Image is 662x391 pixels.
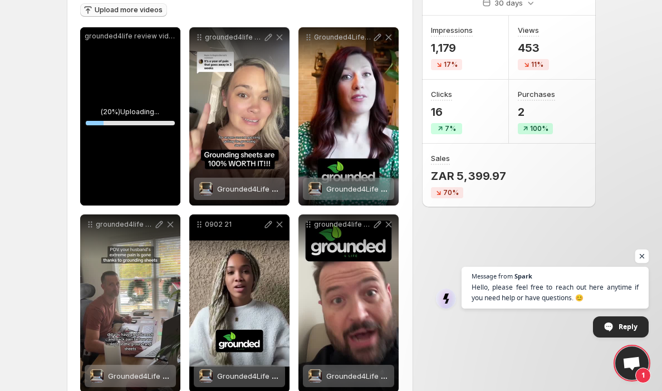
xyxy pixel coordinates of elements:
[205,220,263,229] p: 0902 21
[314,220,372,229] p: grounded4life new review video 3
[108,372,183,380] span: Grounded4Life Sheet
[199,369,213,383] img: Grounded4Life Sheet
[217,184,292,193] span: Grounded4Life Sheet
[217,372,292,380] span: Grounded4Life Sheet
[518,25,539,36] h3: Views
[615,346,649,380] div: Open chat
[445,124,456,133] span: 7%
[85,32,176,41] p: grounded4life review vid.mp4
[530,124,548,133] span: 100%
[431,153,450,164] h3: Sales
[326,184,401,193] span: Grounded4Life Sheet
[531,60,543,69] span: 11%
[444,60,458,69] span: 17%
[314,33,372,42] p: Grounded4Life website review video 51 1
[431,105,462,119] p: 16
[431,169,506,183] p: ZAR 5,399.97
[308,182,322,195] img: Grounded4Life Sheet
[205,33,263,42] p: grounded4life ad 60 FINAL
[96,220,154,229] p: grounded4life ad 33 review
[326,372,401,380] span: Grounded4Life Sheet
[90,369,104,383] img: Grounded4Life Sheet
[308,369,322,383] img: Grounded4Life Sheet
[199,182,213,195] img: Grounded4Life Sheet
[619,317,638,336] span: Reply
[518,105,555,119] p: 2
[472,273,513,279] span: Message from
[431,89,452,100] h3: Clicks
[514,273,532,279] span: Spark
[298,27,399,206] div: Grounded4Life website review video 51 1Grounded4Life SheetGrounded4Life Sheet
[635,368,651,383] span: 1
[472,282,639,303] span: Hello, please feel free to reach out here anytime if you need help or have questions. 😊
[431,25,473,36] h3: Impressions
[443,188,459,197] span: 70%
[431,41,473,55] p: 1,179
[518,41,549,55] p: 453
[189,27,290,206] div: grounded4life ad 60 FINALGrounded4Life SheetGrounded4Life Sheet
[518,89,555,100] h3: Purchases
